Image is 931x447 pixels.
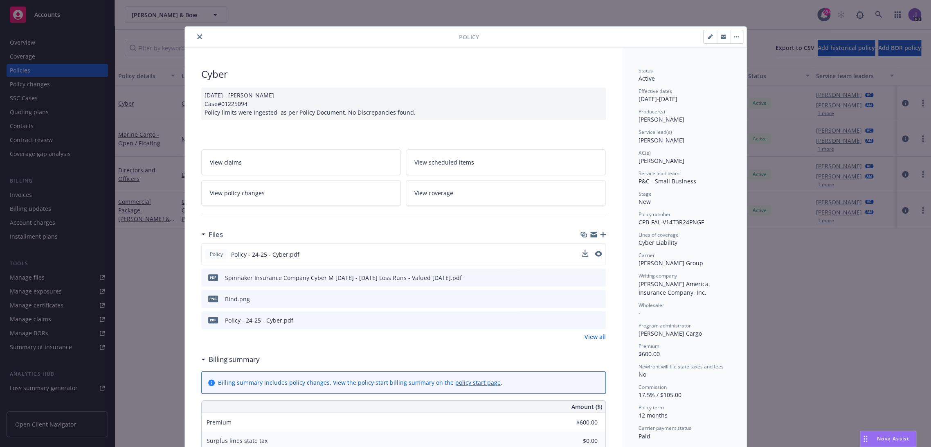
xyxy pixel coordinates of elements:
span: View claims [210,158,242,167]
span: pdf [208,274,218,280]
span: Premium [639,343,659,350]
button: preview file [595,273,603,282]
div: Files [201,229,223,240]
span: [PERSON_NAME] Cargo [639,330,702,337]
div: Bind.png [225,295,250,303]
span: Newfront will file state taxes and fees [639,363,724,370]
input: 0.00 [549,435,603,447]
span: Policy term [639,404,664,411]
span: Policy - 24-25 - Cyber.pdf [231,250,299,259]
span: Wholesaler [639,302,664,309]
span: Amount ($) [571,402,602,411]
div: Drag to move [860,431,870,447]
div: Cyber [201,67,606,81]
a: View scheduled items [406,149,606,175]
span: Writing company [639,272,677,279]
button: preview file [595,316,603,325]
button: Nova Assist [860,431,916,447]
h3: Files [209,229,223,240]
div: [DATE] - [DATE] [639,88,730,103]
span: Paid [639,432,650,440]
span: png [208,296,218,302]
span: No [639,370,646,378]
button: download file [582,316,589,325]
span: [PERSON_NAME] [639,157,684,165]
span: 12 months [639,411,668,419]
span: Policy [208,251,225,258]
span: AC(s) [639,149,651,156]
span: Status [639,67,653,74]
span: P&C - Small Business [639,177,696,185]
span: Producer(s) [639,108,665,115]
span: Carrier [639,252,655,259]
span: Stage [639,190,652,197]
span: [PERSON_NAME] Group [639,259,703,267]
span: Lines of coverage [639,231,679,238]
span: Surplus lines state tax [207,437,268,445]
span: View scheduled items [414,158,474,167]
span: Carrier payment status [639,424,691,431]
h3: Billing summary [209,354,260,365]
span: Premium [207,418,232,426]
span: $600.00 [639,350,660,358]
span: 17.5% / $105.00 [639,391,681,399]
button: download file [582,250,588,257]
span: Policy number [639,211,671,218]
button: download file [582,250,588,259]
button: preview file [595,250,602,259]
span: Service lead(s) [639,129,672,135]
span: Program administrator [639,322,691,329]
div: Spinnaker Insurance Company Cyber M [DATE] - [DATE] Loss Runs - Valued [DATE].pdf [225,273,462,282]
div: Billing summary [201,354,260,365]
button: preview file [595,295,603,303]
span: View policy changes [210,189,265,197]
span: - [639,309,641,317]
span: [PERSON_NAME] [639,115,684,123]
a: View coverage [406,180,606,206]
span: Commission [639,384,667,391]
span: pdf [208,317,218,323]
div: Billing summary includes policy changes. View the policy start billing summary on the . [218,378,502,387]
button: preview file [595,251,602,257]
span: Effective dates [639,88,672,95]
a: policy start page [455,379,501,386]
span: New [639,198,651,205]
button: close [195,32,205,42]
span: Cyber Liability [639,239,677,246]
a: View policy changes [201,180,401,206]
button: download file [582,273,589,282]
span: View coverage [414,189,453,197]
input: 0.00 [549,416,603,429]
span: [PERSON_NAME] [639,136,684,144]
div: [DATE] - [PERSON_NAME] Case#01225094 Policy limits were Ingested as per Policy Document. No Discr... [201,88,606,120]
a: View all [585,332,606,341]
span: Service lead team [639,170,679,177]
div: Policy - 24-25 - Cyber.pdf [225,316,293,325]
span: CPB-FAL-V14T3R24PNGF [639,218,704,226]
button: download file [582,295,589,303]
a: View claims [201,149,401,175]
span: Policy [459,33,479,41]
span: [PERSON_NAME] America Insurance Company, Inc. [639,280,710,296]
span: Active [639,74,655,82]
span: Nova Assist [877,435,909,442]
